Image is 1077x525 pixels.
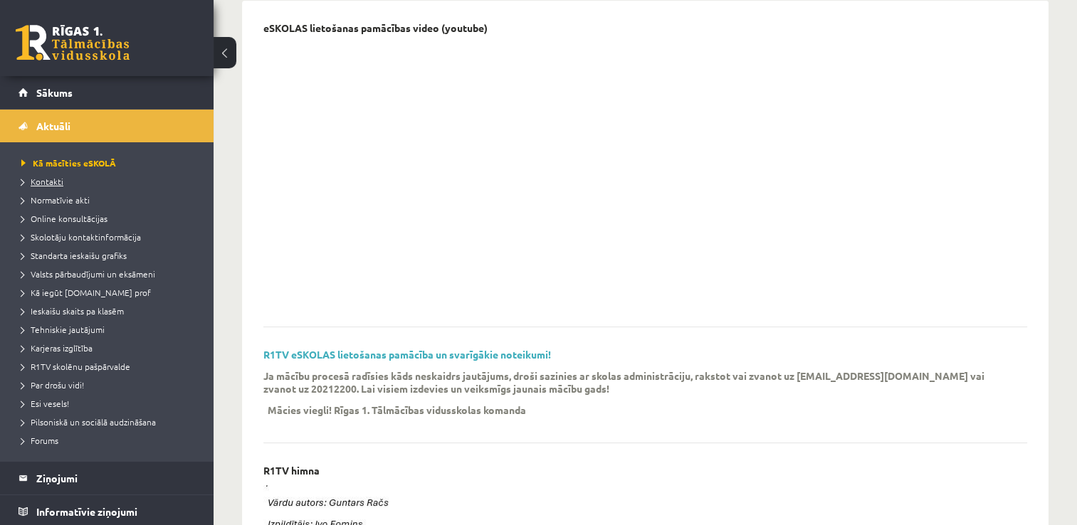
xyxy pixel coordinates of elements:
p: Ja mācību procesā radīsies kāds neskaidrs jautājums, droši sazinies ar skolas administrāciju, rak... [263,369,1006,395]
span: Par drošu vidi! [21,379,84,391]
a: Karjeras izglītība [21,341,199,354]
span: Standarta ieskaišu grafiks [21,250,127,261]
a: Valsts pārbaudījumi un eksāmeni [21,267,199,280]
a: Standarta ieskaišu grafiks [21,249,199,262]
span: Forums [21,435,58,446]
a: R1TV eSKOLAS lietošanas pamācība un svarīgākie noteikumi! [263,348,551,361]
p: Rīgas 1. Tālmācības vidusskolas komanda [334,403,526,416]
a: Sākums [19,76,196,109]
a: Tehniskie jautājumi [21,323,199,336]
p: Mācies viegli! [268,403,332,416]
a: Esi vesels! [21,397,199,410]
a: Ziņojumi [19,462,196,494]
span: Aktuāli [36,120,70,132]
a: Forums [21,434,199,447]
a: Skolotāju kontaktinformācija [21,230,199,243]
span: Normatīvie akti [21,194,90,206]
span: Kontakti [21,176,63,187]
span: Kā mācīties eSKOLĀ [21,157,116,169]
span: Tehniskie jautājumi [21,324,105,335]
a: Kā mācīties eSKOLĀ [21,157,199,169]
span: Sākums [36,86,73,99]
span: Skolotāju kontaktinformācija [21,231,141,243]
span: Kā iegūt [DOMAIN_NAME] prof [21,287,151,298]
p: R1TV himna [263,465,320,477]
a: Online konsultācijas [21,212,199,225]
p: eSKOLAS lietošanas pamācības video (youtube) [263,22,488,34]
a: Aktuāli [19,110,196,142]
span: Online konsultācijas [21,213,107,224]
legend: Ziņojumi [36,462,196,494]
a: Ieskaišu skaits pa klasēm [21,304,199,317]
span: Karjeras izglītība [21,342,93,354]
a: Kontakti [21,175,199,188]
a: R1TV skolēnu pašpārvalde [21,360,199,373]
span: Pilsoniskā un sociālā audzināšana [21,416,156,428]
a: Rīgas 1. Tālmācības vidusskola [16,25,130,60]
span: Valsts pārbaudījumi un eksāmeni [21,268,155,280]
span: R1TV skolēnu pašpārvalde [21,361,130,372]
a: Normatīvie akti [21,193,199,206]
span: Esi vesels! [21,398,69,409]
span: Ieskaišu skaits pa klasēm [21,305,124,317]
a: Kā iegūt [DOMAIN_NAME] prof [21,286,199,299]
a: Pilsoniskā un sociālā audzināšana [21,415,199,428]
a: Par drošu vidi! [21,378,199,391]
